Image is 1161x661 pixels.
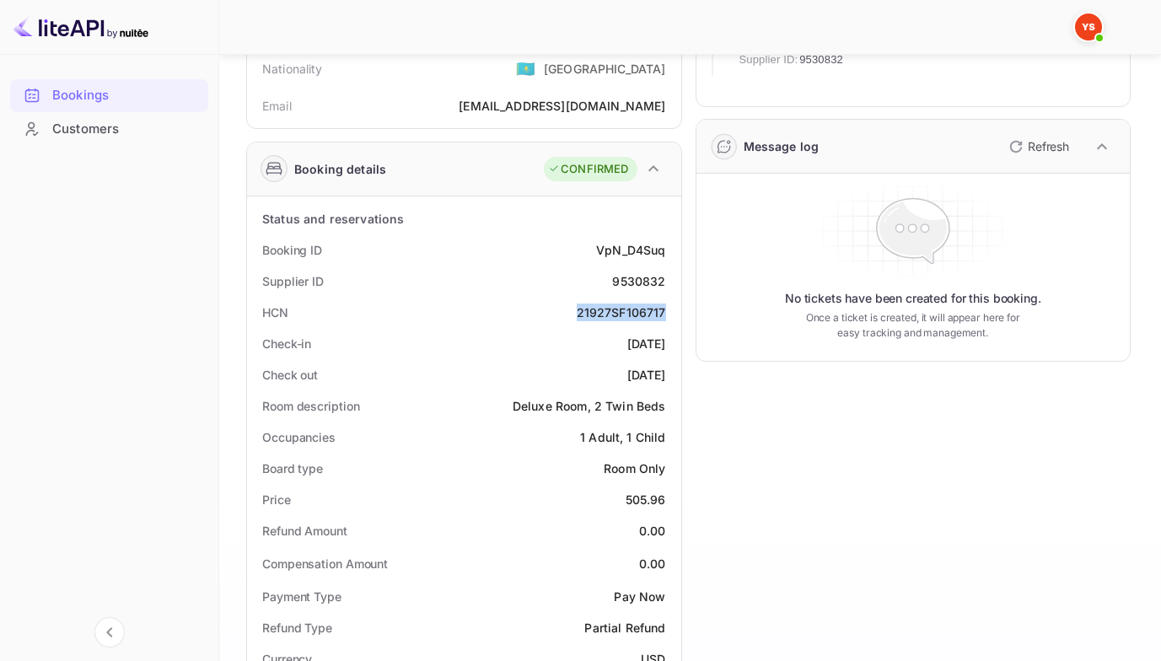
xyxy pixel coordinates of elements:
[262,588,341,605] div: Payment Type
[639,555,666,572] div: 0.00
[262,522,347,540] div: Refund Amount
[10,113,208,144] a: Customers
[10,79,208,110] a: Bookings
[612,272,665,290] div: 9530832
[262,97,292,115] div: Email
[262,272,324,290] div: Supplier ID
[262,459,323,477] div: Board type
[262,335,311,352] div: Check-in
[785,290,1041,307] p: No tickets have been created for this booking.
[1028,137,1069,155] p: Refresh
[294,160,386,178] div: Booking details
[548,161,628,178] div: CONFIRMED
[262,304,288,321] div: HCN
[52,86,200,105] div: Bookings
[639,522,666,540] div: 0.00
[544,60,666,78] div: [GEOGRAPHIC_DATA]
[999,133,1076,160] button: Refresh
[627,335,666,352] div: [DATE]
[262,241,322,259] div: Booking ID
[52,120,200,139] div: Customers
[262,619,332,637] div: Refund Type
[798,310,1029,341] p: Once a ticket is created, it will appear here for easy tracking and management.
[596,241,665,259] div: VpN_D4Suq
[262,491,291,508] div: Price
[94,617,125,648] button: Collapse navigation
[580,428,665,446] div: 1 Adult, 1 Child
[262,60,323,78] div: Nationality
[10,79,208,112] div: Bookings
[744,137,820,155] div: Message log
[262,428,336,446] div: Occupancies
[1075,13,1102,40] img: Yandex Support
[584,619,665,637] div: Partial Refund
[10,113,208,146] div: Customers
[604,459,665,477] div: Room Only
[577,304,666,321] div: 21927SF106717
[262,210,404,228] div: Status and reservations
[739,51,798,68] span: Supplier ID:
[513,397,666,415] div: Deluxe Room, 2 Twin Beds
[13,13,148,40] img: LiteAPI logo
[262,397,359,415] div: Room description
[799,51,843,68] span: 9530832
[516,53,535,83] span: United States
[614,588,665,605] div: Pay Now
[627,366,666,384] div: [DATE]
[262,366,318,384] div: Check out
[262,555,388,572] div: Compensation Amount
[459,97,665,115] div: [EMAIL_ADDRESS][DOMAIN_NAME]
[626,491,666,508] div: 505.96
